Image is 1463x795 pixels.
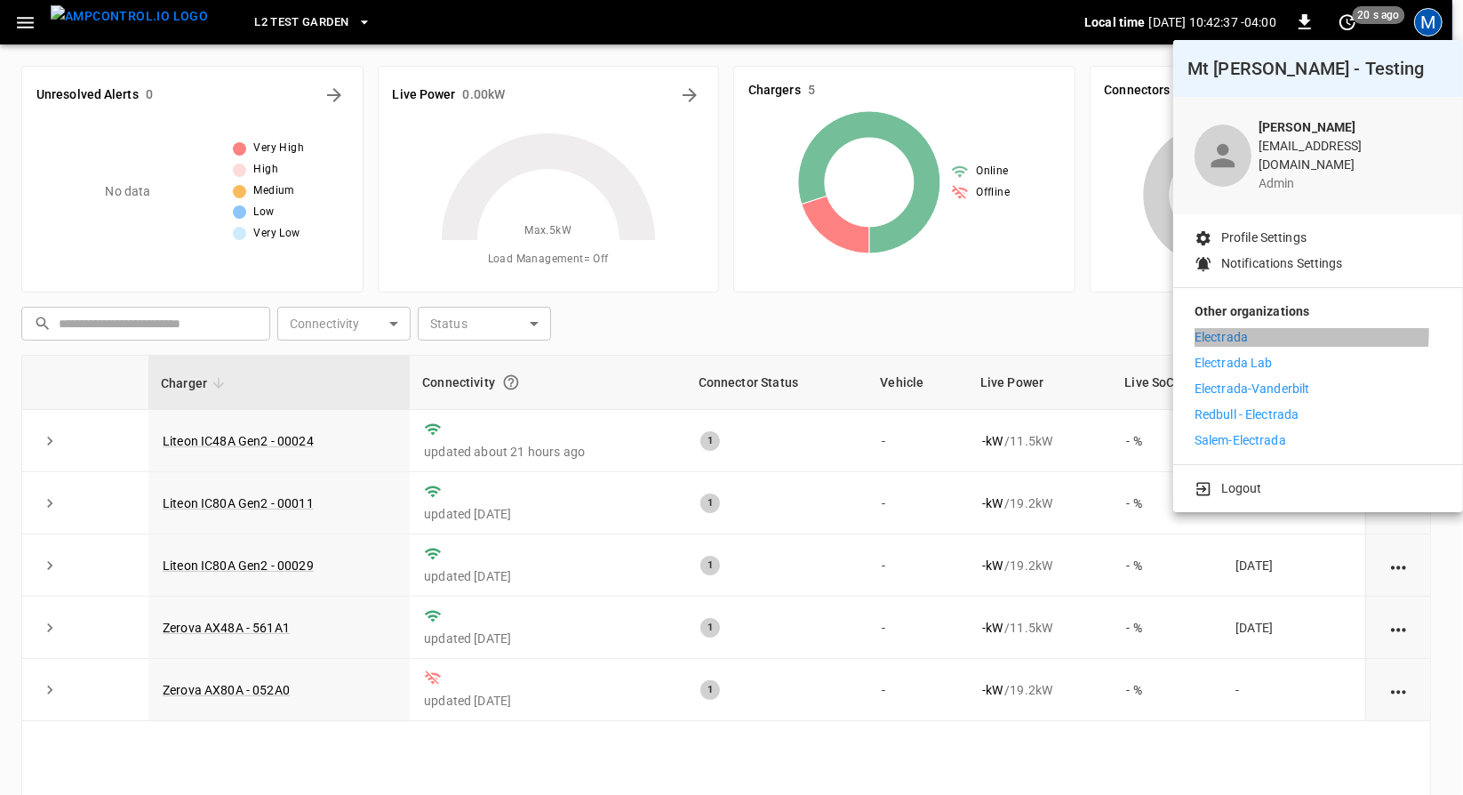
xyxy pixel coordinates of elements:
p: Salem-Electrada [1195,431,1286,450]
p: [EMAIL_ADDRESS][DOMAIN_NAME] [1259,137,1442,174]
p: Profile Settings [1221,229,1307,247]
p: Logout [1221,479,1262,498]
p: Electrada [1195,328,1248,347]
p: Notifications Settings [1221,254,1343,273]
p: Electrada-Vanderbilt [1195,380,1310,398]
b: [PERSON_NAME] [1259,120,1356,134]
p: admin [1259,174,1442,193]
h6: Mt [PERSON_NAME] - Testing [1187,54,1449,83]
p: Other organizations [1195,302,1442,328]
p: Electrada Lab [1195,354,1273,373]
p: Redbull - Electrada [1195,406,1299,424]
div: profile-icon [1195,124,1251,187]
